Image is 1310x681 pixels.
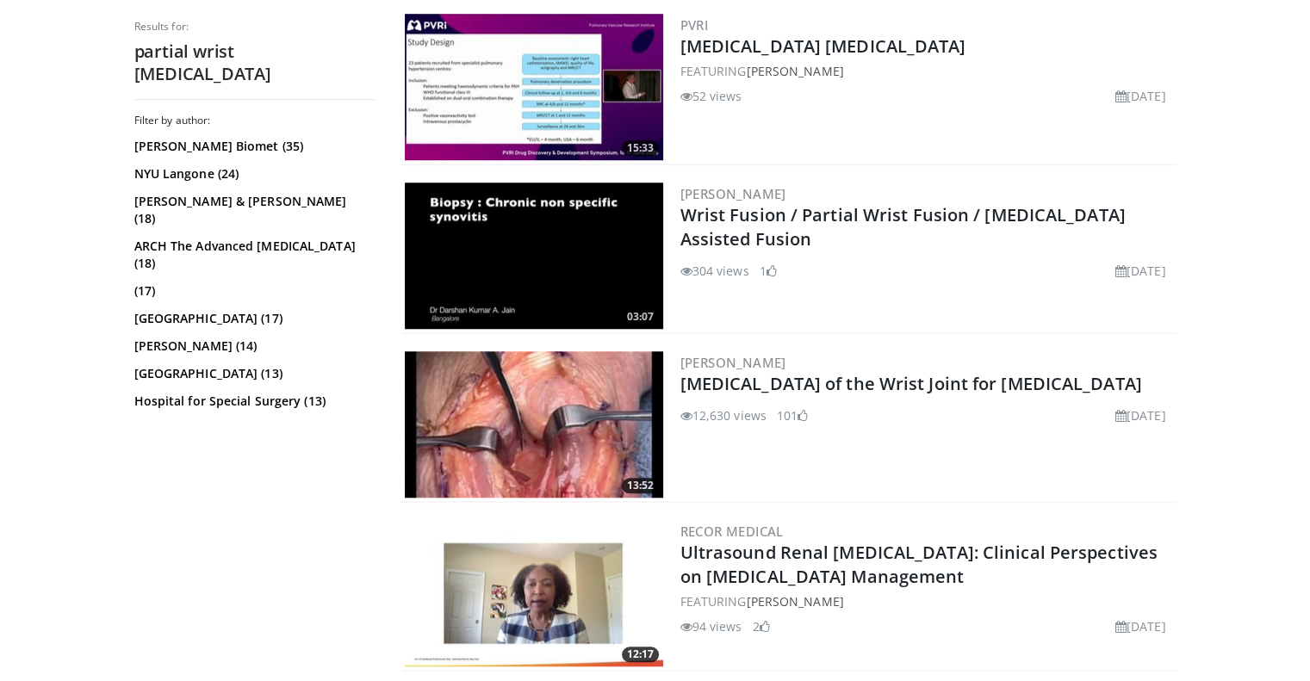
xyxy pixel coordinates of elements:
[134,114,376,127] h3: Filter by author:
[405,520,663,666] img: db5eb954-b69d-40f8-a012-f5d3258e0349.300x170_q85_crop-smart_upscale.jpg
[134,310,371,327] a: [GEOGRAPHIC_DATA] (17)
[680,406,767,424] li: 12,630 views
[680,62,1173,80] div: FEATURING
[405,14,663,160] img: c415331f-5347-447f-9f5d-b2e856f3123a.300x170_q85_crop-smart_upscale.jpg
[680,372,1142,395] a: [MEDICAL_DATA] of the Wrist Joint for [MEDICAL_DATA]
[1115,87,1166,105] li: [DATE]
[405,520,663,666] a: 12:17
[622,478,659,493] span: 13:52
[753,617,770,635] li: 2
[680,185,786,202] a: [PERSON_NAME]
[405,351,663,498] a: 13:52
[777,406,808,424] li: 101
[622,647,659,662] span: 12:17
[622,309,659,325] span: 03:07
[134,282,371,300] a: (17)
[746,63,843,79] a: [PERSON_NAME]
[760,262,777,280] li: 1
[622,140,659,156] span: 15:33
[680,34,966,58] a: [MEDICAL_DATA] [MEDICAL_DATA]
[134,193,371,227] a: [PERSON_NAME] & [PERSON_NAME] (18)
[1115,617,1166,635] li: [DATE]
[746,593,843,610] a: [PERSON_NAME]
[405,351,663,498] img: 9b0b7984-32f6-49da-b760-1bd0a2d3b3e3.300x170_q85_crop-smart_upscale.jpg
[134,20,376,34] p: Results for:
[680,87,742,105] li: 52 views
[134,40,376,85] h2: partial wrist [MEDICAL_DATA]
[680,354,786,371] a: [PERSON_NAME]
[134,365,371,382] a: [GEOGRAPHIC_DATA] (13)
[134,238,371,272] a: ARCH The Advanced [MEDICAL_DATA] (18)
[680,262,749,280] li: 304 views
[680,617,742,635] li: 94 views
[1115,406,1166,424] li: [DATE]
[134,165,371,183] a: NYU Langone (24)
[405,183,663,329] a: 03:07
[134,138,371,155] a: [PERSON_NAME] Biomet (35)
[680,541,1158,588] a: Ultrasound Renal [MEDICAL_DATA]: Clinical Perspectives on [MEDICAL_DATA] Management
[134,337,371,355] a: [PERSON_NAME] (14)
[680,523,784,540] a: Recor Medical
[134,393,371,410] a: Hospital for Special Surgery (13)
[680,592,1173,610] div: FEATURING
[680,16,709,34] a: PVRI
[405,14,663,160] a: 15:33
[680,203,1126,251] a: Wrist Fusion / Partial Wrist Fusion / [MEDICAL_DATA] Assisted Fusion
[405,183,663,329] img: 0532e684-cc1b-494f-a5e7-7e4380bca448.300x170_q85_crop-smart_upscale.jpg
[1115,262,1166,280] li: [DATE]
